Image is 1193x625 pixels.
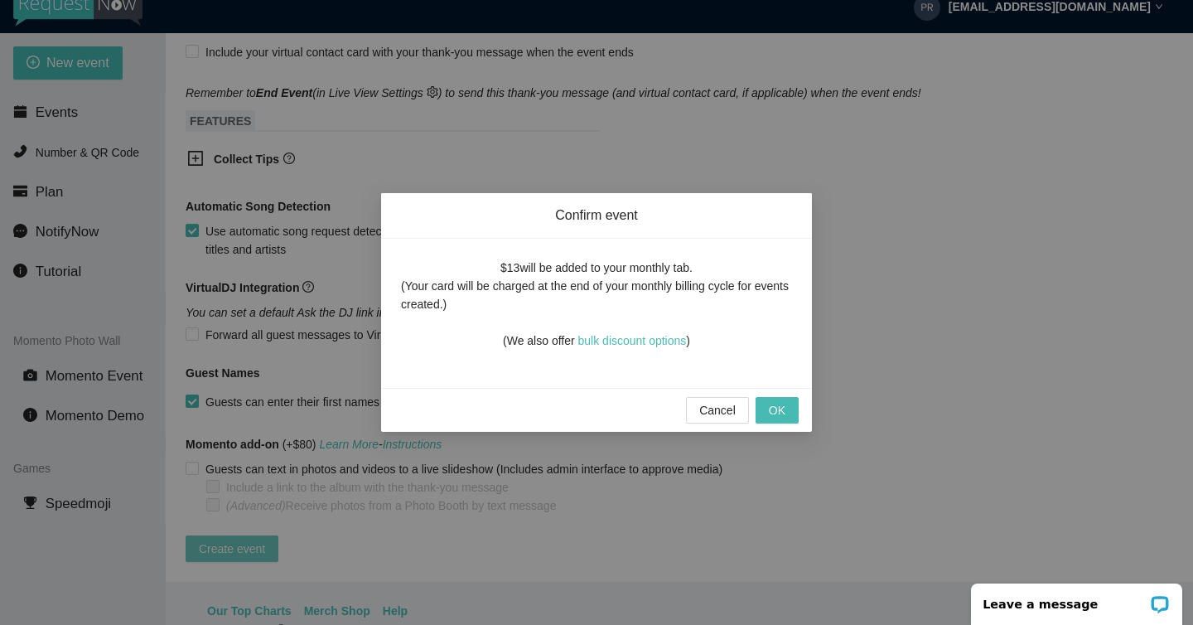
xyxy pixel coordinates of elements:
div: (Your card will be charged at the end of your monthly billing cycle for events created.) [401,277,792,313]
iframe: LiveChat chat widget [960,573,1193,625]
div: $13 will be added to your monthly tab. [500,259,693,277]
div: (We also offer ) [503,313,690,350]
span: Cancel [699,401,736,419]
button: Cancel [686,397,749,424]
a: bulk discount options [578,334,687,347]
button: OK [756,397,799,424]
span: Confirm event [401,206,792,225]
span: OK [769,401,785,419]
